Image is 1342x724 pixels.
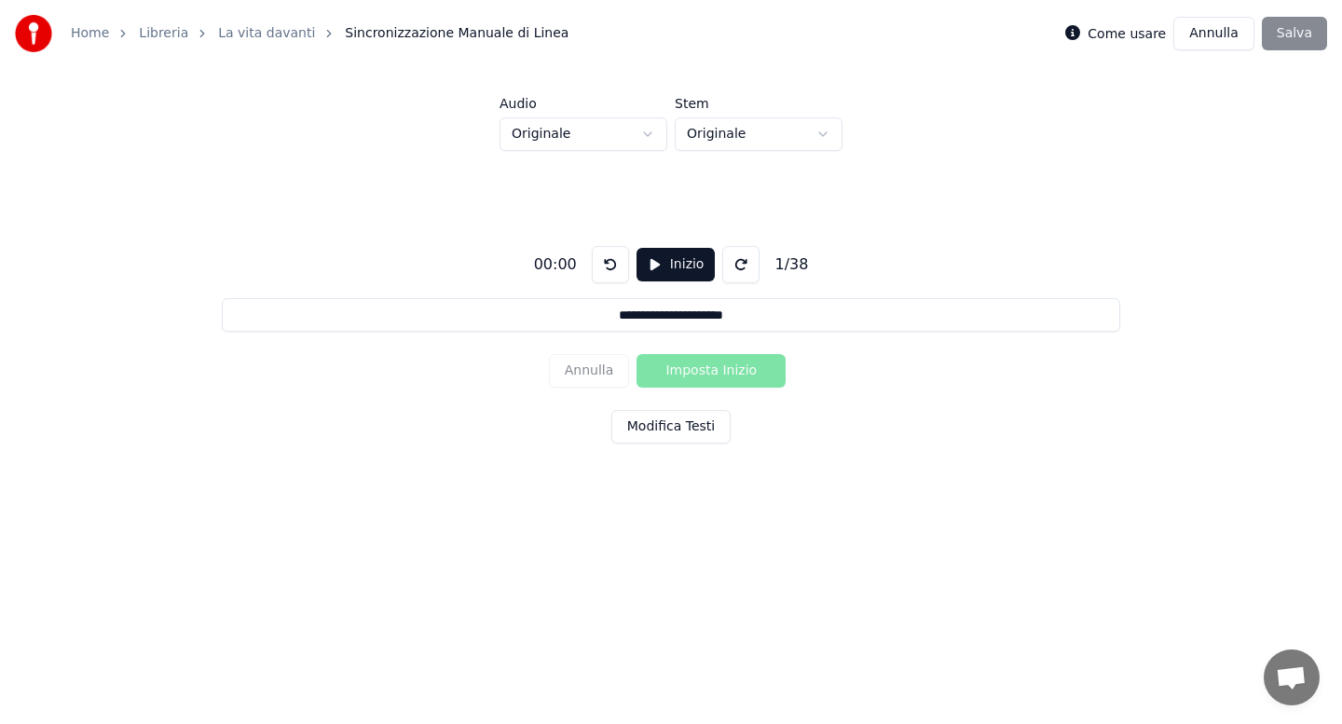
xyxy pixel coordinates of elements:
label: Stem [675,97,842,110]
span: Sincronizzazione Manuale di Linea [345,24,568,43]
nav: breadcrumb [71,24,568,43]
a: La vita davanti [218,24,315,43]
div: Aprire la chat [1264,649,1320,705]
a: Libreria [139,24,188,43]
img: youka [15,15,52,52]
label: Audio [500,97,667,110]
div: 00:00 [527,253,584,276]
button: Annulla [1173,17,1254,50]
label: Come usare [1088,27,1166,40]
button: Modifica Testi [611,410,731,444]
div: 1 / 38 [767,253,815,276]
a: Home [71,24,109,43]
button: Inizio [637,248,716,281]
